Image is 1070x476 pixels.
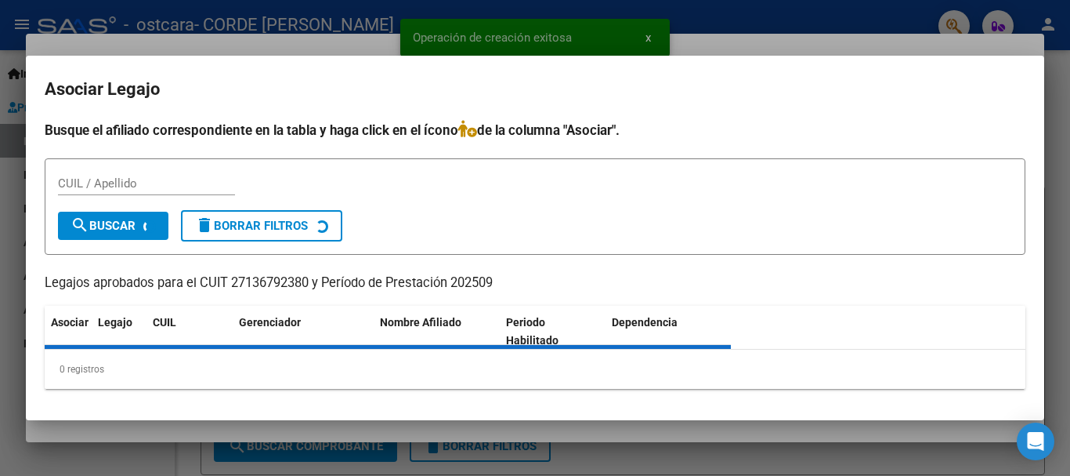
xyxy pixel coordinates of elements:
h2: Asociar Legajo [45,74,1025,104]
span: Borrar Filtros [195,219,308,233]
span: CUIL [153,316,176,329]
mat-icon: delete [195,216,214,234]
datatable-header-cell: Asociar [45,306,92,358]
datatable-header-cell: CUIL [146,306,233,358]
datatable-header-cell: Gerenciador [233,306,374,358]
span: Gerenciador [239,316,301,329]
span: Nombre Afiliado [380,316,461,329]
span: Legajo [98,316,132,329]
div: 0 registros [45,350,1025,389]
button: Borrar Filtros [181,210,342,242]
mat-icon: search [70,216,89,234]
span: Periodo Habilitado [506,316,558,347]
h4: Busque el afiliado correspondiente en la tabla y haga click en el ícono de la columna "Asociar". [45,120,1025,140]
button: Buscar [58,212,168,240]
div: Open Intercom Messenger [1017,423,1054,460]
span: Dependencia [612,316,678,329]
p: Legajos aprobados para el CUIT 27136792380 y Período de Prestación 202509 [45,274,1025,293]
datatable-header-cell: Dependencia [605,306,732,358]
span: Buscar [70,219,136,233]
datatable-header-cell: Periodo Habilitado [500,306,605,358]
datatable-header-cell: Legajo [92,306,146,358]
span: Asociar [51,316,89,329]
datatable-header-cell: Nombre Afiliado [374,306,500,358]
